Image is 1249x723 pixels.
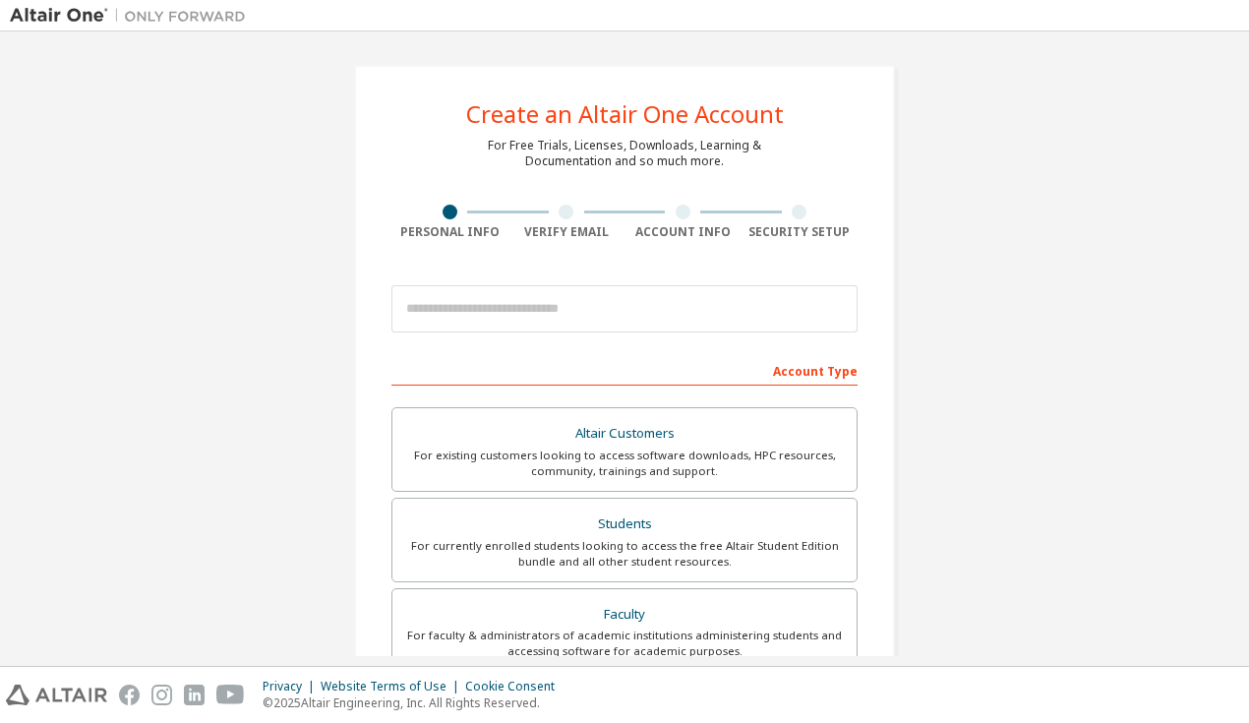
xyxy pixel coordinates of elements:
div: Account Info [624,224,742,240]
div: Faculty [404,601,845,629]
img: Altair One [10,6,256,26]
img: instagram.svg [151,685,172,705]
div: Website Terms of Use [321,679,465,694]
div: For Free Trials, Licenses, Downloads, Learning & Documentation and so much more. [488,138,761,169]
div: Verify Email [508,224,625,240]
div: For existing customers looking to access software downloads, HPC resources, community, trainings ... [404,448,845,479]
img: linkedin.svg [184,685,205,705]
div: For currently enrolled students looking to access the free Altair Student Edition bundle and all ... [404,538,845,570]
div: Altair Customers [404,420,845,448]
div: Students [404,511,845,538]
p: © 2025 Altair Engineering, Inc. All Rights Reserved. [263,694,566,711]
div: Personal Info [391,224,508,240]
img: facebook.svg [119,685,140,705]
div: Privacy [263,679,321,694]
div: For faculty & administrators of academic institutions administering students and accessing softwa... [404,628,845,659]
div: Cookie Consent [465,679,566,694]
div: Account Type [391,354,858,386]
div: Security Setup [742,224,859,240]
img: altair_logo.svg [6,685,107,705]
img: youtube.svg [216,685,245,705]
div: Create an Altair One Account [466,102,784,126]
